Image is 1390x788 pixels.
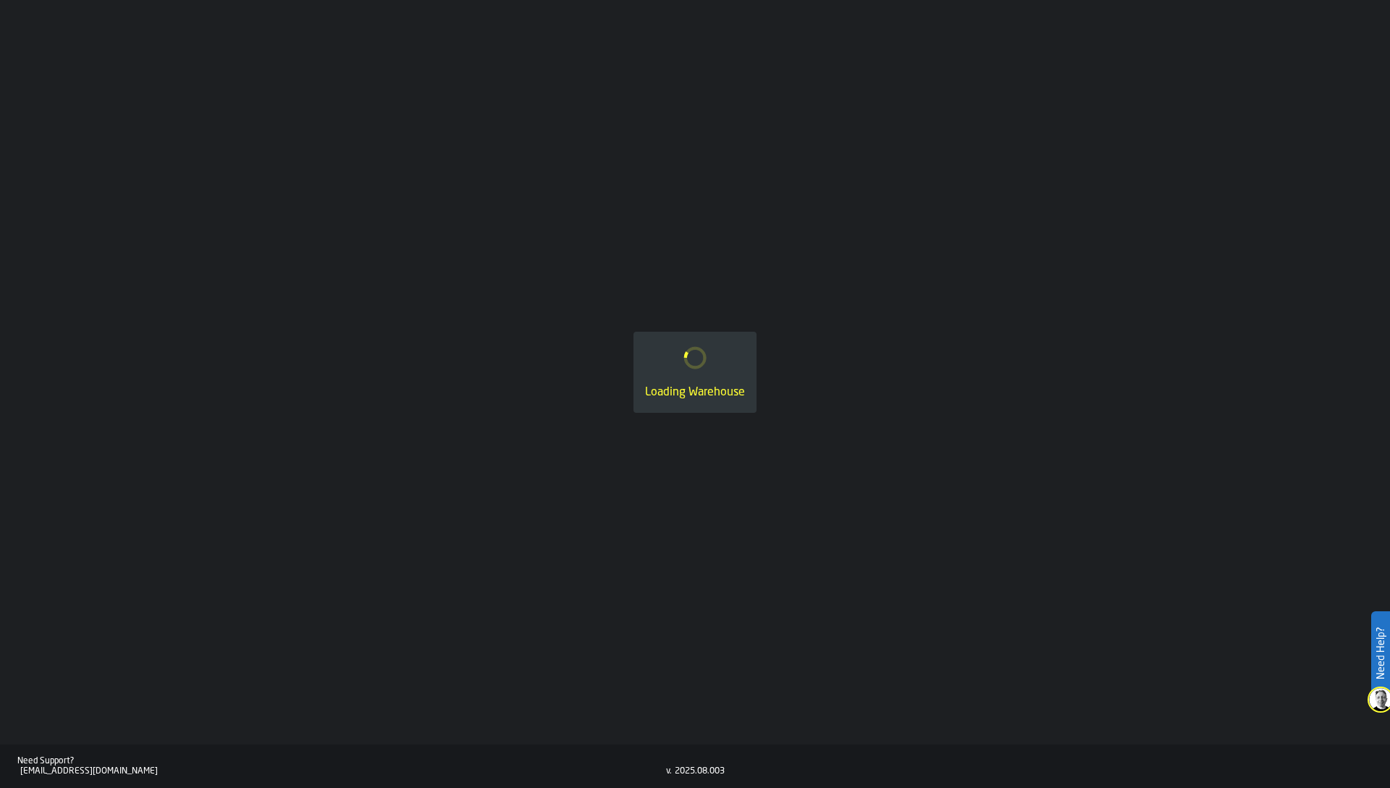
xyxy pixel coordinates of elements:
[1373,613,1389,694] label: Need Help?
[17,756,666,776] a: Need Support?[EMAIL_ADDRESS][DOMAIN_NAME]
[20,766,666,776] div: [EMAIL_ADDRESS][DOMAIN_NAME]
[675,766,725,776] div: 2025.08.003
[17,756,666,766] div: Need Support?
[645,384,745,401] div: Loading Warehouse
[666,766,672,776] div: v.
